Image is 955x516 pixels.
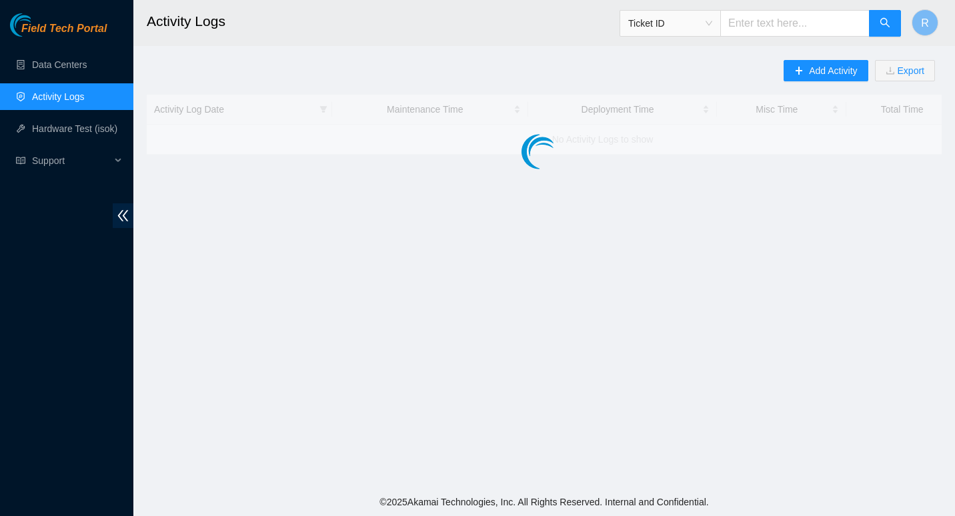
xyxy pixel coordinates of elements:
[869,10,901,37] button: search
[32,147,111,174] span: Support
[10,24,107,41] a: Akamai TechnologiesField Tech Portal
[21,23,107,35] span: Field Tech Portal
[912,9,938,36] button: R
[921,15,929,31] span: R
[628,13,712,33] span: Ticket ID
[32,59,87,70] a: Data Centers
[32,123,117,134] a: Hardware Test (isok)
[32,91,85,102] a: Activity Logs
[133,488,955,516] footer: © 2025 Akamai Technologies, Inc. All Rights Reserved. Internal and Confidential.
[16,156,25,165] span: read
[720,10,870,37] input: Enter text here...
[10,13,67,37] img: Akamai Technologies
[794,66,804,77] span: plus
[113,203,133,228] span: double-left
[880,17,890,30] span: search
[875,60,935,81] button: downloadExport
[809,63,857,78] span: Add Activity
[784,60,868,81] button: plusAdd Activity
